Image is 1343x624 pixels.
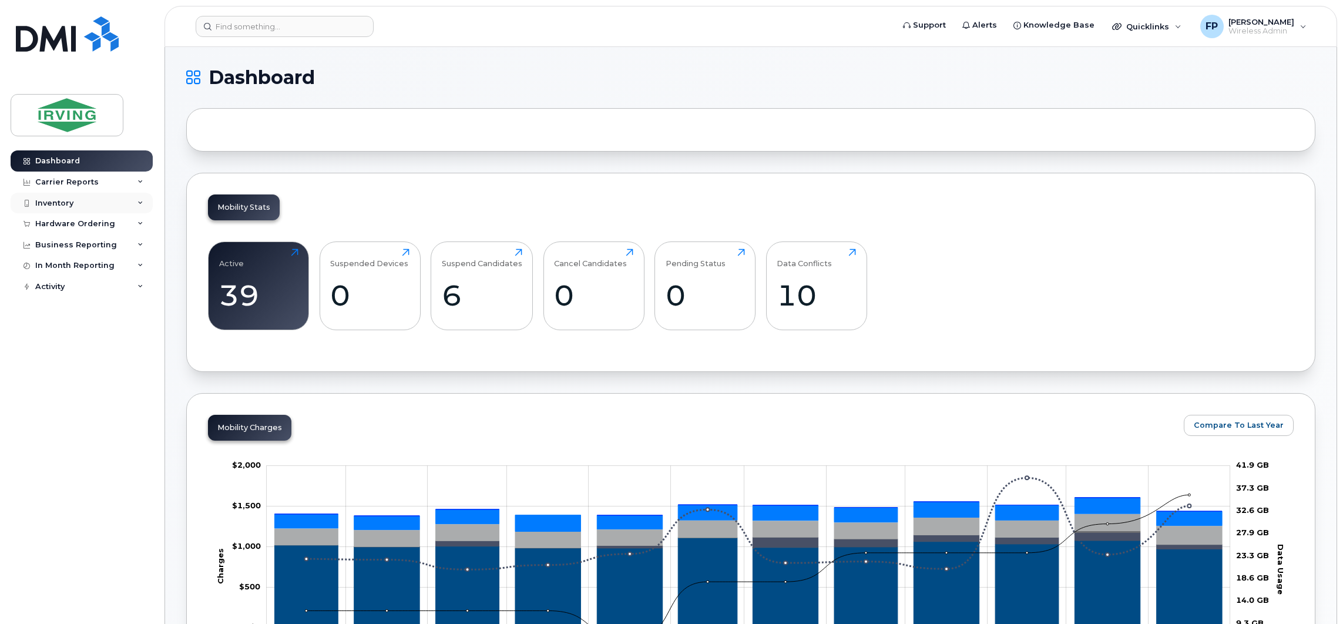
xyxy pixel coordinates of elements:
[275,498,1223,532] g: HST
[1236,595,1269,605] tspan: 14.0 GB
[275,514,1223,548] g: Features
[219,249,298,324] a: Active39
[209,69,315,86] span: Dashboard
[239,582,260,591] tspan: $500
[232,541,261,551] tspan: $1,000
[219,249,244,268] div: Active
[442,249,522,268] div: Suspend Candidates
[232,501,261,510] g: $0
[219,278,298,313] div: 39
[275,532,1223,549] g: Roaming
[554,249,633,324] a: Cancel Candidates0
[777,278,856,313] div: 10
[442,249,522,324] a: Suspend Candidates6
[777,249,856,324] a: Data Conflicts10
[1236,528,1269,537] tspan: 27.9 GB
[1194,420,1284,431] span: Compare To Last Year
[232,501,261,510] tspan: $1,500
[232,541,261,551] g: $0
[232,460,261,469] g: $0
[1236,505,1269,515] tspan: 32.6 GB
[1236,550,1269,559] tspan: 23.3 GB
[554,249,627,268] div: Cancel Candidates
[666,249,726,268] div: Pending Status
[330,278,409,313] div: 0
[1236,460,1269,469] tspan: 41.9 GB
[442,278,522,313] div: 6
[330,249,408,268] div: Suspended Devices
[232,460,261,469] tspan: $2,000
[1236,573,1269,582] tspan: 18.6 GB
[777,249,832,268] div: Data Conflicts
[1184,415,1294,436] button: Compare To Last Year
[554,278,633,313] div: 0
[1276,544,1285,595] tspan: Data Usage
[1236,482,1269,492] tspan: 37.3 GB
[330,249,409,324] a: Suspended Devices0
[666,278,745,313] div: 0
[239,582,260,591] g: $0
[666,249,745,324] a: Pending Status0
[216,548,226,584] tspan: Charges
